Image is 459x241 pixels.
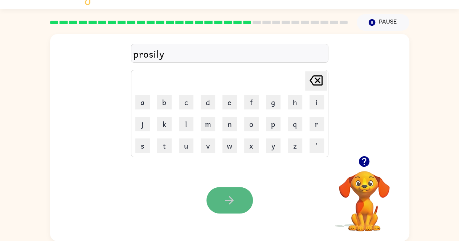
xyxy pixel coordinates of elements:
button: e [222,95,237,109]
button: y [266,138,280,153]
button: Pause [357,14,409,31]
button: b [157,95,172,109]
button: i [310,95,324,109]
button: f [244,95,259,109]
button: t [157,138,172,153]
button: q [288,117,302,131]
button: m [201,117,215,131]
button: x [244,138,259,153]
button: w [222,138,237,153]
button: n [222,117,237,131]
button: z [288,138,302,153]
button: v [201,138,215,153]
button: o [244,117,259,131]
button: g [266,95,280,109]
div: prosily [133,46,326,61]
button: d [201,95,215,109]
button: ' [310,138,324,153]
button: c [179,95,193,109]
button: k [157,117,172,131]
button: p [266,117,280,131]
video: Your browser must support playing .mp4 files to use Literably. Please try using another browser. [328,160,401,232]
button: s [135,138,150,153]
button: u [179,138,193,153]
button: l [179,117,193,131]
button: h [288,95,302,109]
button: a [135,95,150,109]
button: r [310,117,324,131]
button: j [135,117,150,131]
